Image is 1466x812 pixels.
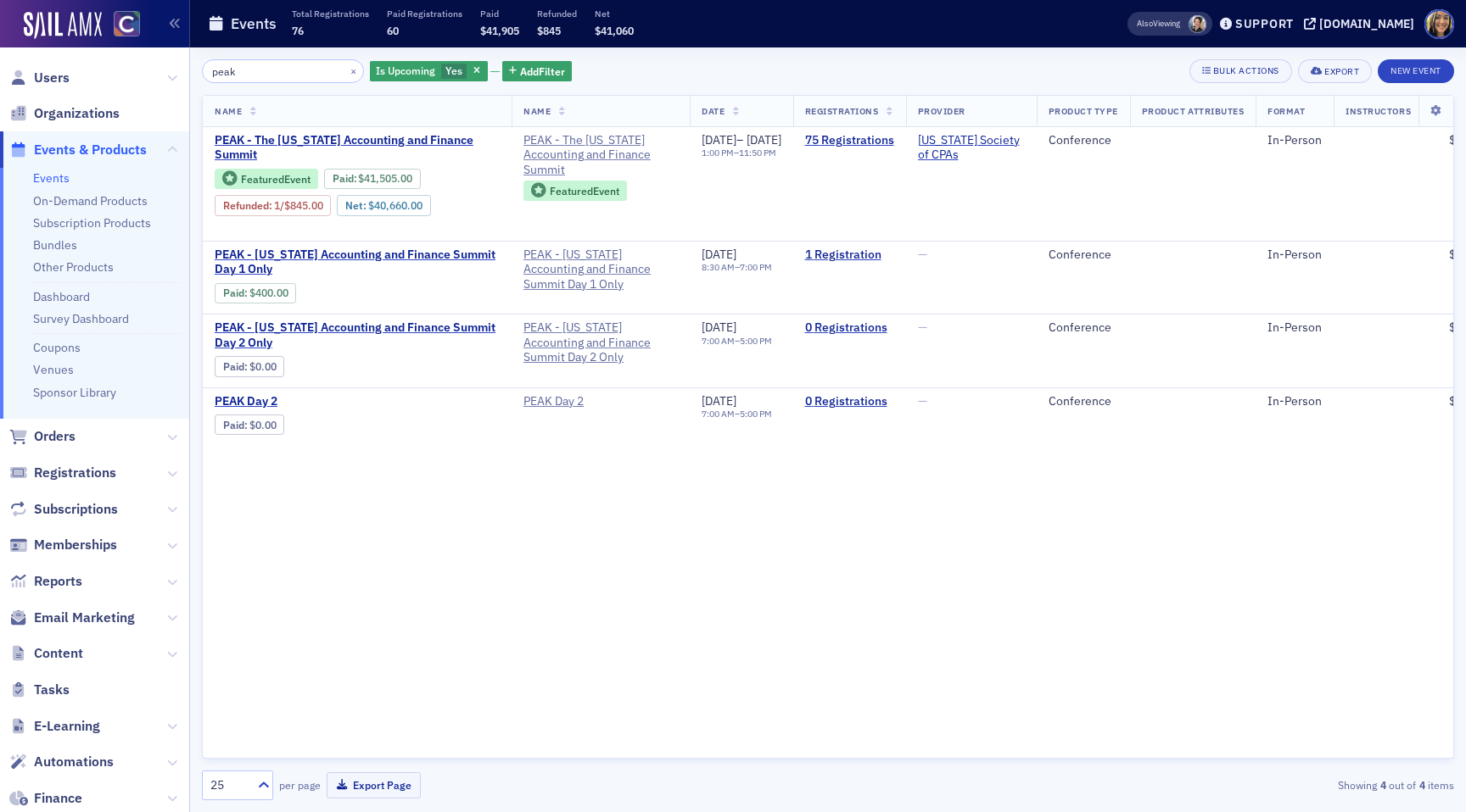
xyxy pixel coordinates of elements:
[210,776,248,794] div: 25
[480,8,519,19] p: Paid
[223,419,244,431] a: Paid
[702,147,734,159] time: 1:00 PM
[523,181,627,202] div: Featured Event
[523,105,551,117] span: Name
[9,789,82,808] a: Finance
[1346,105,1411,117] span: Instructors
[1049,320,1118,336] div: Conference
[34,681,70,699] span: Tasks
[24,12,102,39] img: SailAMX
[1137,18,1180,30] span: Viewing
[9,572,82,591] a: Reports
[215,195,331,215] div: Refunded: 112 - $4150500
[387,8,462,19] p: Paid Registrations
[918,133,1025,163] span: Colorado Society of CPAs
[33,385,116,400] a: Sponsor Library
[1378,62,1454,77] a: New Event
[805,394,894,409] a: 0 Registrations
[34,69,70,87] span: Users
[249,286,288,299] span: $400.00
[918,133,1025,163] a: [US_STATE] Society of CPAs
[114,11,140,37] img: SailAMX
[702,320,736,335] span: [DATE]
[1049,247,1118,263] div: Conference
[523,133,678,178] a: PEAK - The [US_STATE] Accounting and Finance Summit
[1424,9,1454,39] span: Profile
[249,419,277,431] span: $0.00
[805,320,894,336] a: 0 Registrations
[918,105,965,117] span: Provider
[223,199,269,212] a: Refunded
[9,141,147,159] a: Events & Products
[702,336,772,347] div: –
[34,104,120,123] span: Organizations
[805,247,894,263] a: 1 Registration
[279,777,321,793] label: per page
[223,360,249,373] span: :
[33,289,90,304] a: Dashboard
[1049,777,1454,793] div: Showing out of items
[805,133,894,148] a: 75 Registrations
[9,717,100,736] a: E-Learning
[9,609,135,627] a: Email Marketing
[523,320,678,365] span: PEAK - Colorado Accounting and Finance Summit Day 2 Only
[34,141,147,159] span: Events & Products
[1267,105,1305,117] span: Format
[337,195,430,215] div: Net: $4066000
[9,536,117,554] a: Memberships
[1416,777,1428,793] strong: 4
[9,464,116,482] a: Registrations
[215,169,318,190] div: Featured Event
[284,199,323,212] span: $845.00
[1298,59,1372,83] button: Export
[33,362,74,377] a: Venues
[33,311,129,326] a: Survey Dashboard
[34,572,82,591] span: Reports
[747,132,781,147] span: [DATE]
[215,394,500,409] a: PEAK Day 2
[33,193,148,209] a: On-Demand Products
[34,644,83,663] span: Content
[502,61,572,82] button: AddFilter
[223,419,249,431] span: :
[702,147,781,159] div: –
[9,69,70,87] a: Users
[702,335,735,347] time: 7:00 AM
[1267,320,1322,336] div: In-Person
[740,408,772,420] time: 5:00 PM
[9,681,70,699] a: Tasks
[34,789,82,808] span: Finance
[523,320,678,365] a: PEAK - [US_STATE] Accounting and Finance Summit Day 2 Only
[223,199,274,212] span: :
[102,11,140,40] a: View Homepage
[249,360,277,373] span: $0.00
[34,536,117,554] span: Memberships
[223,286,244,299] a: Paid
[9,104,120,123] a: Organizations
[34,609,135,627] span: Email Marketing
[480,24,519,37] span: $41,905
[370,61,488,82] div: Yes
[215,356,284,376] div: Paid: 2 - $0
[215,283,296,303] div: Paid: 4 - $40000
[1213,66,1279,75] div: Bulk Actions
[1378,59,1454,83] button: New Event
[9,427,76,446] a: Orders
[376,64,435,77] span: Is Upcoming
[918,247,927,262] span: —
[34,464,116,482] span: Registrations
[34,753,114,771] span: Automations
[241,175,311,184] div: Featured Event
[368,199,422,212] span: $40,660.00
[1319,16,1414,31] div: [DOMAIN_NAME]
[215,414,284,435] div: Paid: 0 - $0
[215,105,242,117] span: Name
[805,105,879,117] span: Registrations
[523,133,678,178] span: PEAK - The Colorado Accounting and Finance Summit
[9,500,118,519] a: Subscriptions
[215,247,500,277] span: PEAK - Colorado Accounting and Finance Summit Day 1 Only
[231,14,277,34] h1: Events
[387,24,399,37] span: 60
